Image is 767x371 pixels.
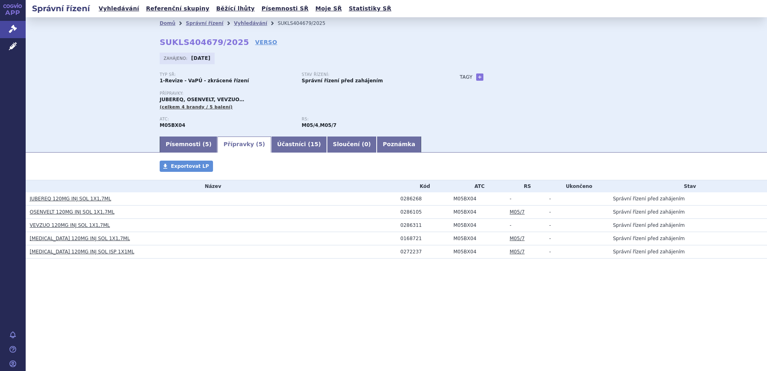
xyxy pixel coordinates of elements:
[310,141,318,147] span: 15
[609,192,767,206] td: Správní řízení před zahájením
[609,219,767,232] td: Správní řízení před zahájením
[609,206,767,219] td: Správní řízení před zahájením
[510,222,511,228] span: -
[302,122,318,128] strong: denosumab, osteoporotický
[364,141,368,147] span: 0
[510,249,525,255] a: M05/7
[30,209,114,215] a: OSENVELT 120MG INJ SOL 1X1,7ML
[278,17,336,29] li: SUKLS404679/2025
[506,180,546,192] th: RS
[164,55,189,61] span: Zahájeno:
[144,3,212,14] a: Referenční skupiny
[160,78,249,84] strong: 1-Revize - VaPÚ - zkrácené řízení
[400,236,449,241] div: 0168721
[302,72,436,77] p: Stav řízení:
[449,180,505,192] th: ATC
[476,73,483,81] a: +
[96,3,142,14] a: Vyhledávání
[449,192,505,206] td: DENOSUMAB
[549,222,551,228] span: -
[460,72,473,82] h3: Tagy
[160,37,249,47] strong: SUKLS404679/2025
[160,117,294,122] p: ATC:
[400,196,449,202] div: 0286268
[271,137,327,153] a: Účastníci (15)
[259,3,311,14] a: Písemnosti SŘ
[510,209,525,215] a: M05/7
[160,122,185,128] strong: DENOSUMAB
[510,196,511,202] span: -
[205,141,209,147] span: 5
[26,180,396,192] th: Název
[313,3,344,14] a: Moje SŘ
[160,91,444,96] p: Přípravky:
[609,245,767,259] td: Správní řízení před zahájením
[302,117,444,129] div: ,
[255,38,277,46] a: VERSO
[400,222,449,228] div: 0286311
[609,232,767,245] td: Správní řízení před zahájením
[160,161,213,172] a: Exportovat LP
[30,196,111,202] a: JUBEREQ 120MG INJ SOL 1X1,7ML
[214,3,257,14] a: Běžící lhůty
[160,137,217,153] a: Písemnosti (5)
[396,180,449,192] th: Kód
[302,78,383,84] strong: Správní řízení před zahájením
[30,222,110,228] a: VEVZUO 120MG INJ SOL 1X1,7ML
[186,20,223,26] a: Správní řízení
[549,196,551,202] span: -
[259,141,263,147] span: 5
[30,249,134,255] a: [MEDICAL_DATA] 120MG INJ SOL ISP 1X1ML
[171,163,209,169] span: Exportovat LP
[549,209,551,215] span: -
[449,206,505,219] td: DENOSUMAB
[609,180,767,192] th: Stav
[346,3,394,14] a: Statistiky SŘ
[26,3,96,14] h2: Správní řízení
[217,137,271,153] a: Přípravky (5)
[160,20,175,26] a: Domů
[327,137,377,153] a: Sloučení (0)
[30,236,130,241] a: [MEDICAL_DATA] 120MG INJ SOL 1X1,7ML
[160,97,244,102] span: JUBEREQ, OSENVELT, VEVZUO…
[400,249,449,255] div: 0272237
[545,180,609,192] th: Ukončeno
[302,117,436,122] p: RS:
[320,122,337,128] strong: denosumab pro onkologické indikace
[510,236,525,241] a: M05/7
[549,249,551,255] span: -
[449,245,505,259] td: DENOSUMAB
[449,232,505,245] td: DENOSUMAB
[449,219,505,232] td: DENOSUMAB
[160,72,294,77] p: Typ SŘ:
[191,55,211,61] strong: [DATE]
[160,104,233,110] span: (celkem 4 brandy / 5 balení)
[400,209,449,215] div: 0286105
[377,137,421,153] a: Poznámka
[549,236,551,241] span: -
[234,20,267,26] a: Vyhledávání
